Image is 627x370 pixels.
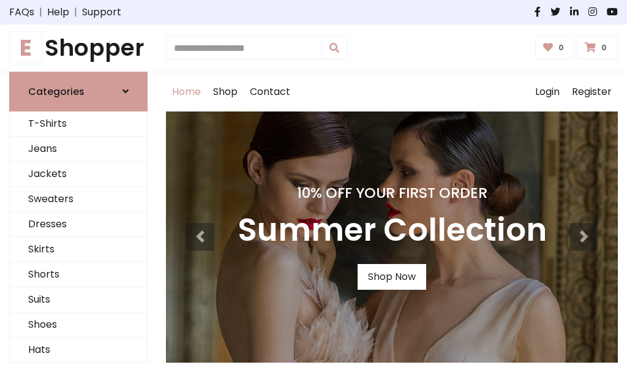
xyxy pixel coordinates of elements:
[9,34,148,62] h1: Shopper
[577,36,618,59] a: 0
[69,5,82,20] span: |
[10,338,147,363] a: Hats
[9,31,42,64] span: E
[555,42,567,53] span: 0
[10,237,147,262] a: Skirts
[529,72,566,111] a: Login
[244,72,296,111] a: Contact
[207,72,244,111] a: Shop
[238,184,547,202] h4: 10% Off Your First Order
[10,312,147,338] a: Shoes
[10,111,147,137] a: T-Shirts
[9,5,34,20] a: FAQs
[10,212,147,237] a: Dresses
[10,262,147,287] a: Shorts
[166,72,207,111] a: Home
[34,5,47,20] span: |
[10,137,147,162] a: Jeans
[82,5,121,20] a: Support
[47,5,69,20] a: Help
[358,264,426,290] a: Shop Now
[10,187,147,212] a: Sweaters
[238,211,547,249] h3: Summer Collection
[598,42,610,53] span: 0
[566,72,618,111] a: Register
[10,162,147,187] a: Jackets
[535,36,575,59] a: 0
[9,72,148,111] a: Categories
[10,287,147,312] a: Suits
[9,34,148,62] a: EShopper
[28,86,84,97] h6: Categories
